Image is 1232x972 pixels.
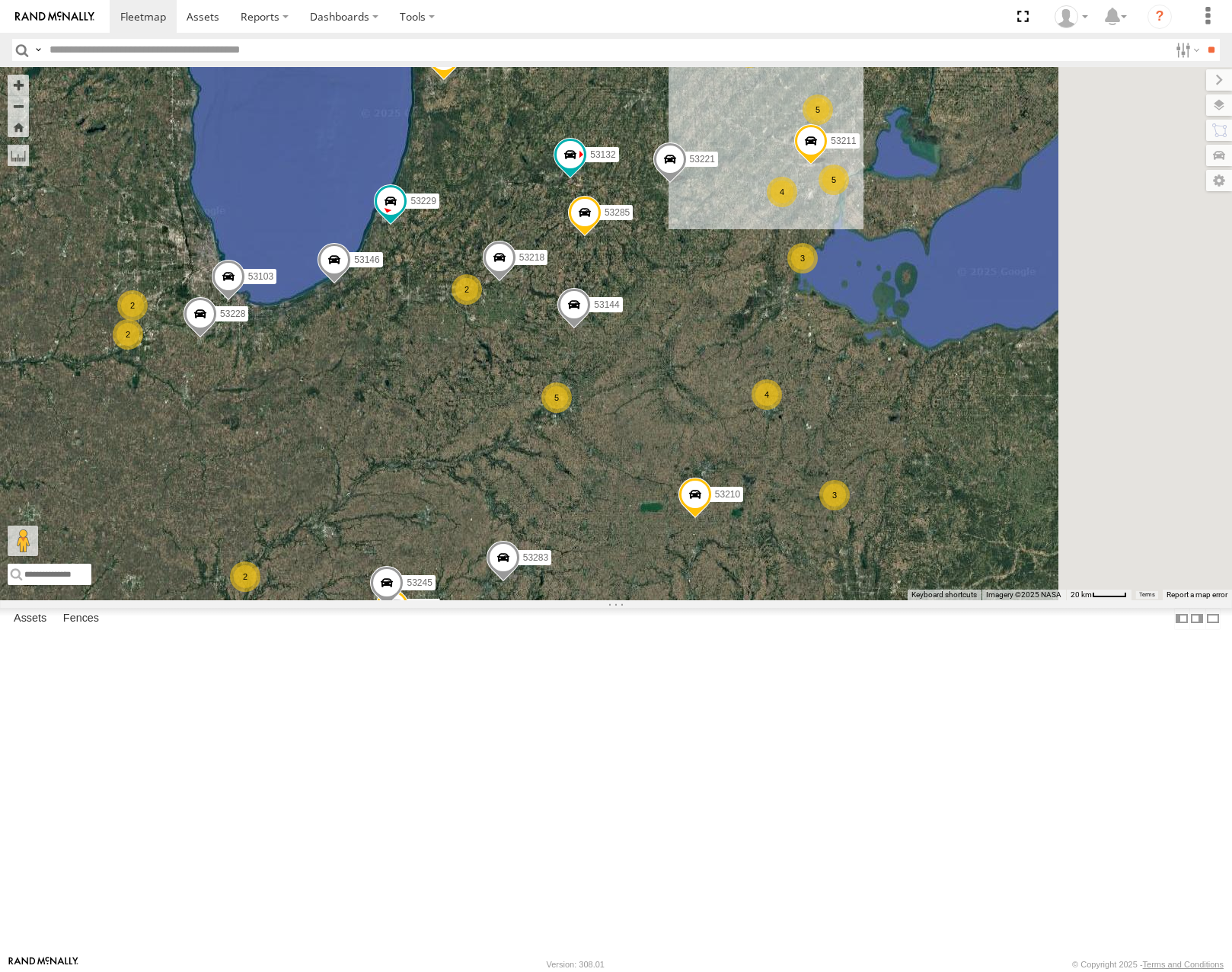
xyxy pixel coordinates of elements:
[734,37,764,68] div: 29
[32,39,44,61] label: Search Query
[605,207,630,218] span: 53285
[8,526,38,556] button: Drag Pegman onto the map to open Street View
[547,960,605,969] div: Version: 308.01
[117,290,148,321] div: 2
[519,252,544,263] span: 53218
[690,154,715,165] span: 53221
[1072,960,1224,969] div: © Copyright 2025 -
[8,117,29,137] button: Zoom Home
[1189,608,1205,630] label: Dock Summary Table to the Right
[8,75,29,95] button: Zoom in
[911,590,977,600] button: Keyboard shortcuts
[1170,39,1202,61] label: Search Filter Options
[354,254,379,265] span: 53146
[1167,590,1227,599] a: Report a map error
[1205,608,1221,630] label: Hide Summary Table
[8,95,29,117] button: Zoom out
[56,609,107,630] label: Fences
[1049,5,1093,28] div: Miky Transport
[248,271,273,282] span: 53103
[523,552,548,563] span: 53283
[8,145,29,166] label: Measure
[8,957,78,972] a: Visit our Website
[230,561,260,592] div: 2
[715,489,740,500] span: 53210
[803,94,833,125] div: 5
[1206,170,1232,191] label: Map Settings
[767,177,797,207] div: 4
[113,319,143,350] div: 2
[986,590,1061,599] span: Imagery ©2025 NASA
[787,243,818,273] div: 3
[1139,591,1155,597] a: Terms (opens in new tab)
[752,379,782,410] div: 4
[6,609,54,630] label: Assets
[1147,5,1172,29] i: ?
[819,480,850,510] div: 3
[590,149,615,160] span: 53132
[220,309,245,319] span: 53228
[1066,590,1131,600] button: Map Scale: 20 km per 42 pixels
[15,11,94,22] img: rand-logo.svg
[452,274,482,305] div: 2
[1143,960,1224,969] a: Terms and Conditions
[410,196,436,206] span: 53229
[1174,608,1189,630] label: Dock Summary Table to the Left
[819,165,849,195] div: 5
[594,299,619,310] span: 53144
[1071,590,1092,599] span: 20 km
[541,382,572,413] div: 5
[831,136,856,146] span: 53211
[407,577,432,588] span: 53245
